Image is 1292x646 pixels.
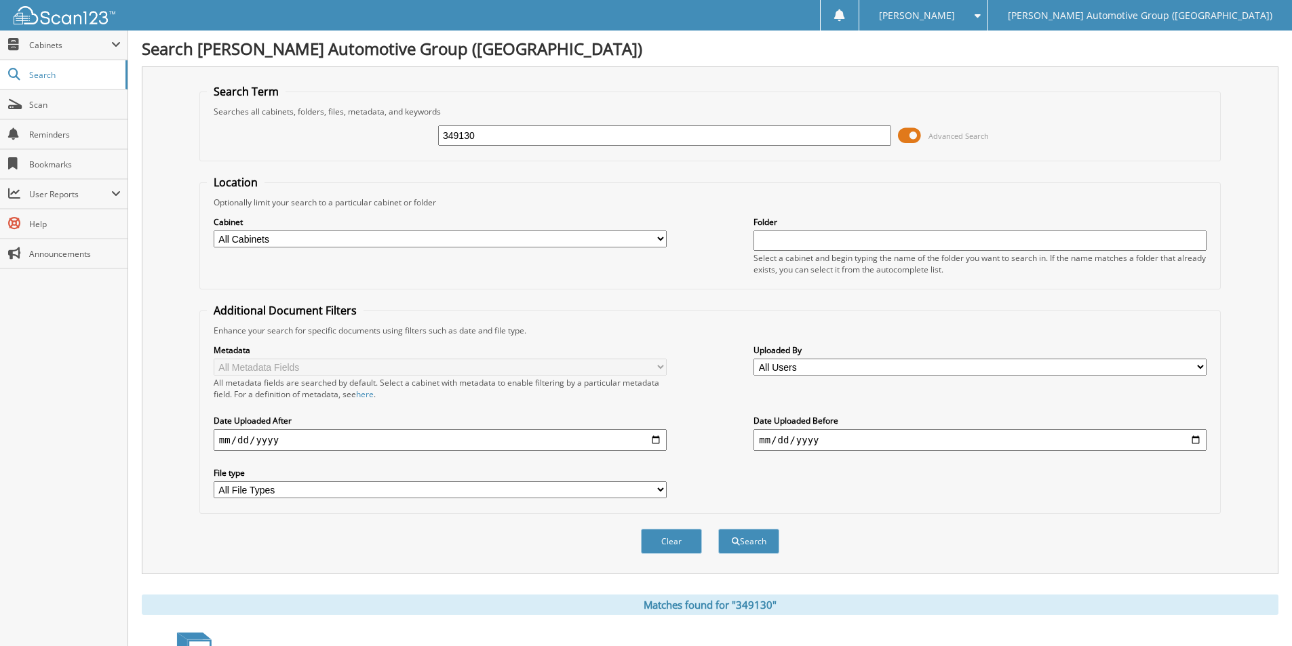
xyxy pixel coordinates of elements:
[214,344,667,356] label: Metadata
[356,388,374,400] a: here
[214,429,667,451] input: start
[29,69,119,81] span: Search
[214,467,667,479] label: File type
[1008,12,1272,20] span: [PERSON_NAME] Automotive Group ([GEOGRAPHIC_DATA])
[207,84,286,99] legend: Search Term
[207,303,364,318] legend: Additional Document Filters
[207,175,265,190] legend: Location
[214,415,667,426] label: Date Uploaded After
[29,129,121,140] span: Reminders
[29,39,111,51] span: Cabinets
[142,594,1278,615] div: Matches found for "349130"
[753,344,1207,356] label: Uploaded By
[753,252,1207,275] div: Select a cabinet and begin typing the name of the folder you want to search in. If the name match...
[207,106,1213,117] div: Searches all cabinets, folders, files, metadata, and keywords
[641,529,702,554] button: Clear
[753,415,1207,426] label: Date Uploaded Before
[928,131,989,141] span: Advanced Search
[29,159,121,170] span: Bookmarks
[753,429,1207,451] input: end
[879,12,955,20] span: [PERSON_NAME]
[29,248,121,260] span: Announcements
[29,188,111,200] span: User Reports
[753,216,1207,228] label: Folder
[14,6,115,24] img: scan123-logo-white.svg
[29,99,121,110] span: Scan
[29,218,121,230] span: Help
[718,529,779,554] button: Search
[207,325,1213,336] div: Enhance your search for specific documents using filters such as date and file type.
[207,197,1213,208] div: Optionally limit your search to a particular cabinet or folder
[1224,581,1292,646] iframe: Chat Widget
[142,37,1278,60] h1: Search [PERSON_NAME] Automotive Group ([GEOGRAPHIC_DATA])
[214,377,667,400] div: All metadata fields are searched by default. Select a cabinet with metadata to enable filtering b...
[214,216,667,228] label: Cabinet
